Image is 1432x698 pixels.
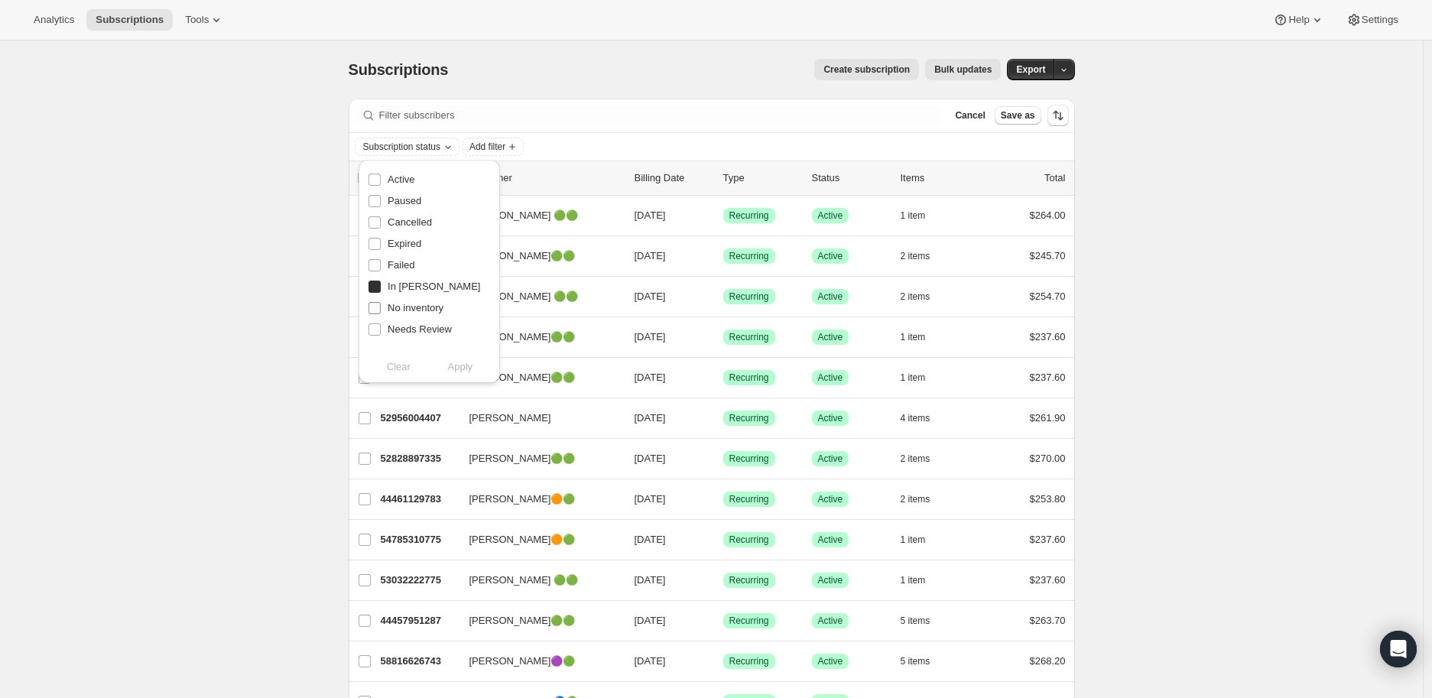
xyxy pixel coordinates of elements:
[381,654,457,669] p: 58816626743
[460,609,613,633] button: [PERSON_NAME]🟢🟢
[1030,250,1066,261] span: $245.70
[729,331,769,343] span: Recurring
[1362,14,1398,26] span: Settings
[934,63,992,76] span: Bulk updates
[469,492,576,507] span: [PERSON_NAME]🟠🟢
[469,451,576,466] span: [PERSON_NAME]🟢🟢
[86,9,173,31] button: Subscriptions
[381,492,457,507] p: 44461129783
[349,61,449,78] span: Subscriptions
[1288,14,1309,26] span: Help
[818,655,843,667] span: Active
[469,330,576,345] span: [PERSON_NAME]🟢🟢
[635,615,666,626] span: [DATE]
[729,412,769,424] span: Recurring
[901,367,943,388] button: 1 item
[901,534,926,546] span: 1 item
[1047,105,1069,126] button: Sort the results
[381,529,1066,550] div: 54785310775[PERSON_NAME]🟠🟢[DATE]SuccessRecurringSuccessActive1 item$237.60
[635,250,666,261] span: [DATE]
[729,250,769,262] span: Recurring
[823,63,910,76] span: Create subscription
[901,331,926,343] span: 1 item
[469,573,579,588] span: [PERSON_NAME] 🟢🟢
[818,209,843,222] span: Active
[381,532,457,547] p: 54785310775
[925,59,1001,80] button: Bulk updates
[729,655,769,667] span: Recurring
[469,208,579,223] span: [PERSON_NAME] 🟢🟢
[1030,493,1066,505] span: $253.80
[381,205,1066,226] div: 44460834871[PERSON_NAME] 🟢🟢[DATE]SuccessRecurringSuccessActive1 item$264.00
[24,9,83,31] button: Analytics
[901,574,926,586] span: 1 item
[729,574,769,586] span: Recurring
[729,615,769,627] span: Recurring
[460,528,613,552] button: [PERSON_NAME]🟠🟢
[96,14,164,26] span: Subscriptions
[469,654,576,669] span: [PERSON_NAME]🟣🟢
[381,610,1066,631] div: 44457951287[PERSON_NAME]🟢🟢[DATE]SuccessRecurringSuccessActive5 items$263.70
[729,291,769,303] span: Recurring
[818,534,843,546] span: Active
[1030,331,1066,343] span: $237.60
[460,325,613,349] button: [PERSON_NAME]🟢🟢
[635,574,666,586] span: [DATE]
[460,446,613,471] button: [PERSON_NAME]🟢🟢
[729,209,769,222] span: Recurring
[356,138,459,155] button: Subscription status
[469,170,622,186] p: Customer
[388,259,414,271] span: Failed
[381,489,1066,510] div: 44461129783[PERSON_NAME]🟠🟢[DATE]SuccessRecurringSuccessActive2 items$253.80
[635,493,666,505] span: [DATE]
[469,289,579,304] span: [PERSON_NAME] 🟢🟢
[635,331,666,343] span: [DATE]
[635,170,711,186] p: Billing Date
[1030,615,1066,626] span: $263.70
[901,489,947,510] button: 2 items
[1030,655,1066,667] span: $268.20
[469,141,505,153] span: Add filter
[901,250,930,262] span: 2 items
[388,238,421,249] span: Expired
[460,284,613,309] button: [PERSON_NAME] 🟢🟢
[460,487,613,511] button: [PERSON_NAME]🟠🟢
[460,244,613,268] button: [PERSON_NAME]🟢🟢
[635,372,666,383] span: [DATE]
[818,331,843,343] span: Active
[1337,9,1408,31] button: Settings
[388,302,443,313] span: No inventory
[901,407,947,429] button: 4 items
[635,209,666,221] span: [DATE]
[1030,534,1066,545] span: $237.60
[723,170,800,186] div: Type
[818,615,843,627] span: Active
[901,372,926,384] span: 1 item
[388,174,414,185] span: Active
[1044,170,1065,186] p: Total
[901,453,930,465] span: 2 items
[901,412,930,424] span: 4 items
[1001,109,1035,122] span: Save as
[460,203,613,228] button: [PERSON_NAME] 🟢🟢
[729,534,769,546] span: Recurring
[901,286,947,307] button: 2 items
[381,170,1066,186] div: IDCustomerBilling DateTypeStatusItemsTotal
[1380,631,1417,667] div: Open Intercom Messenger
[469,613,576,628] span: [PERSON_NAME]🟢🟢
[381,651,1066,672] div: 58816626743[PERSON_NAME]🟣🟢[DATE]SuccessRecurringSuccessActive5 items$268.20
[818,493,843,505] span: Active
[901,610,947,631] button: 5 items
[381,407,1066,429] div: 52956004407[PERSON_NAME][DATE]SuccessRecurringSuccessActive4 items$261.90
[460,568,613,592] button: [PERSON_NAME] 🟢🟢
[460,649,613,674] button: [PERSON_NAME]🟣🟢
[635,412,666,424] span: [DATE]
[1030,412,1066,424] span: $261.90
[363,141,440,153] span: Subscription status
[955,109,985,122] span: Cancel
[388,323,452,335] span: Needs Review
[901,209,926,222] span: 1 item
[1030,291,1066,302] span: $254.70
[1030,209,1066,221] span: $264.00
[1030,574,1066,586] span: $237.60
